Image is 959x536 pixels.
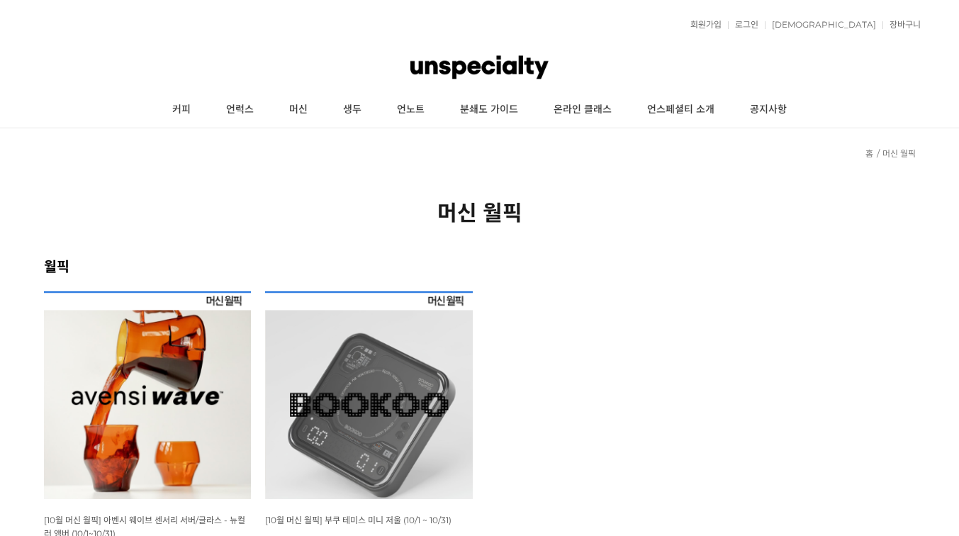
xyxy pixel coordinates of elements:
a: 언스페셜티 소개 [629,92,732,128]
h2: 머신 월픽 [44,196,916,227]
img: 언스페셜티 몰 [410,46,548,89]
a: [10월 머신 월픽] 부쿠 테미스 미니 저울 (10/1 ~ 10/31) [265,514,452,525]
a: 홈 [865,148,873,159]
a: 커피 [155,92,208,128]
a: 장바구니 [882,21,921,29]
a: 온라인 클래스 [536,92,629,128]
img: [10월 머신 월픽] 아벤시 웨이브 센서리 서버/글라스 - 뉴컬러 앰버 (10/1~10/31) [44,291,252,499]
span: [10월 머신 월픽] 부쿠 테미스 미니 저울 (10/1 ~ 10/31) [265,515,452,525]
a: [DEMOGRAPHIC_DATA] [765,21,876,29]
a: 공지사항 [732,92,804,128]
a: 언노트 [379,92,442,128]
a: 생두 [325,92,379,128]
a: 회원가입 [683,21,722,29]
a: 머신 [271,92,325,128]
img: [10월 머신 월픽] 부쿠 테미스 미니 저울 (10/1 ~ 10/31) [265,291,473,499]
h2: 월픽 [44,255,916,276]
a: 머신 월픽 [882,148,916,159]
a: 분쇄도 가이드 [442,92,536,128]
a: 언럭스 [208,92,271,128]
a: 로그인 [728,21,758,29]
